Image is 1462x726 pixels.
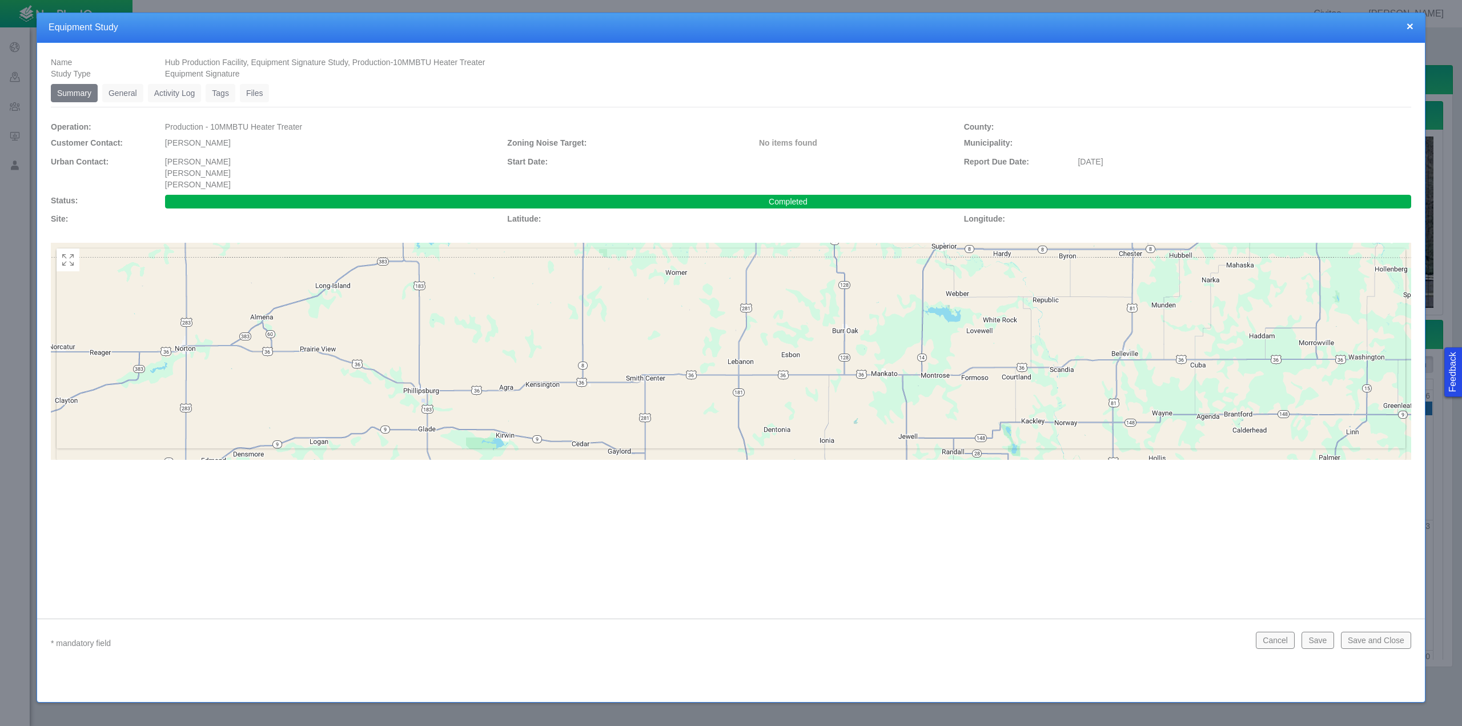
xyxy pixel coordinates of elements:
[165,195,1411,208] div: Completed
[1407,20,1413,32] button: close
[51,69,91,78] span: Study Type
[240,84,270,102] a: Files
[51,196,78,205] span: Status:
[51,122,91,131] span: Operation:
[165,157,231,166] span: [PERSON_NAME]
[507,214,541,223] span: Latitude:
[165,169,231,178] span: [PERSON_NAME]
[1078,157,1103,166] span: [DATE]
[51,214,68,223] span: Site:
[206,84,235,102] a: Tags
[964,138,1013,147] span: Municipality:
[165,69,240,78] span: Equipment Signature
[1302,632,1334,649] button: Save
[49,22,1413,34] h4: Equipment Study
[759,137,817,149] label: No items found
[165,180,231,189] span: [PERSON_NAME]
[165,58,485,67] span: Hub Production Facility, Equipment Signature Study, Production-10MMBTU Heater Treater
[51,138,123,147] span: Customer Contact:
[102,84,143,102] a: General
[165,122,302,131] span: Production - 10MMBTU Heater Treater
[165,138,231,147] span: [PERSON_NAME]
[964,214,1005,223] span: Longitude:
[964,122,994,131] span: County:
[51,84,98,102] a: Summary
[507,157,548,166] span: Start Date:
[1341,632,1411,649] button: Save and Close
[1256,632,1295,649] button: Cancel
[964,157,1029,166] span: Report Due Date:
[51,636,1247,651] p: * mandatory field
[51,157,109,166] span: Urban Contact:
[507,138,587,147] span: Zoning Noise Target:
[148,84,202,102] a: Activity Log
[51,58,72,67] span: Name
